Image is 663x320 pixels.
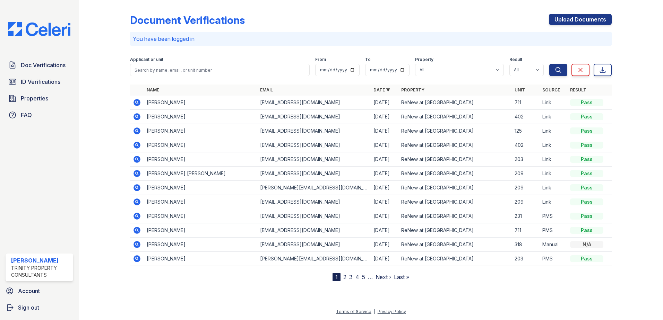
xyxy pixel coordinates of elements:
[257,110,371,124] td: [EMAIL_ADDRESS][DOMAIN_NAME]
[11,256,70,265] div: [PERSON_NAME]
[398,195,512,209] td: ReNew at [GEOGRAPHIC_DATA]
[371,110,398,124] td: [DATE]
[374,309,375,314] div: |
[570,87,586,92] a: Result
[144,167,257,181] td: [PERSON_NAME] [PERSON_NAME]
[512,96,540,110] td: 711
[371,96,398,110] td: [DATE]
[371,181,398,195] td: [DATE]
[257,195,371,209] td: [EMAIL_ADDRESS][DOMAIN_NAME]
[570,170,603,177] div: Pass
[376,274,391,281] a: Next ›
[540,167,567,181] td: Link
[515,87,525,92] a: Unit
[542,87,560,92] a: Source
[373,87,390,92] a: Date ▼
[257,152,371,167] td: [EMAIL_ADDRESS][DOMAIN_NAME]
[549,14,612,25] a: Upload Documents
[512,138,540,152] td: 402
[315,57,326,62] label: From
[11,265,70,278] div: Trinity Property Consultants
[398,96,512,110] td: ReNew at [GEOGRAPHIC_DATA]
[540,152,567,167] td: Link
[398,238,512,252] td: ReNew at [GEOGRAPHIC_DATA]
[371,195,398,209] td: [DATE]
[540,110,567,124] td: Link
[21,61,66,69] span: Doc Verifications
[540,124,567,138] td: Link
[3,301,76,314] button: Sign out
[394,274,409,281] a: Last »
[21,111,32,119] span: FAQ
[355,274,359,281] a: 4
[257,252,371,266] td: [PERSON_NAME][EMAIL_ADDRESS][DOMAIN_NAME]
[398,167,512,181] td: ReNew at [GEOGRAPHIC_DATA]
[570,99,603,106] div: Pass
[570,255,603,262] div: Pass
[21,78,60,86] span: ID Verifications
[398,110,512,124] td: ReNew at [GEOGRAPHIC_DATA]
[257,124,371,138] td: [EMAIL_ADDRESS][DOMAIN_NAME]
[371,238,398,252] td: [DATE]
[144,110,257,124] td: [PERSON_NAME]
[144,96,257,110] td: [PERSON_NAME]
[257,223,371,238] td: [EMAIL_ADDRESS][DOMAIN_NAME]
[398,124,512,138] td: ReNew at [GEOGRAPHIC_DATA]
[21,94,48,103] span: Properties
[570,241,603,248] div: N/A
[144,209,257,223] td: [PERSON_NAME]
[144,195,257,209] td: [PERSON_NAME]
[512,124,540,138] td: 125
[398,209,512,223] td: ReNew at [GEOGRAPHIC_DATA]
[398,152,512,167] td: ReNew at [GEOGRAPHIC_DATA]
[512,181,540,195] td: 209
[144,181,257,195] td: [PERSON_NAME]
[144,138,257,152] td: [PERSON_NAME]
[398,181,512,195] td: ReNew at [GEOGRAPHIC_DATA]
[540,252,567,266] td: PMS
[371,124,398,138] td: [DATE]
[6,75,73,89] a: ID Verifications
[512,238,540,252] td: 318
[260,87,273,92] a: Email
[144,252,257,266] td: [PERSON_NAME]
[570,227,603,234] div: Pass
[144,124,257,138] td: [PERSON_NAME]
[540,138,567,152] td: Link
[512,152,540,167] td: 203
[349,274,353,281] a: 3
[540,96,567,110] td: Link
[398,223,512,238] td: ReNew at [GEOGRAPHIC_DATA]
[130,64,310,76] input: Search by name, email, or unit number
[570,156,603,163] div: Pass
[512,223,540,238] td: 711
[401,87,424,92] a: Property
[570,184,603,191] div: Pass
[257,138,371,152] td: [EMAIL_ADDRESS][DOMAIN_NAME]
[343,274,346,281] a: 2
[144,238,257,252] td: [PERSON_NAME]
[540,223,567,238] td: PMS
[371,138,398,152] td: [DATE]
[144,152,257,167] td: [PERSON_NAME]
[257,96,371,110] td: [EMAIL_ADDRESS][DOMAIN_NAME]
[570,113,603,120] div: Pass
[512,252,540,266] td: 203
[540,181,567,195] td: Link
[540,209,567,223] td: PMS
[540,238,567,252] td: Manual
[512,209,540,223] td: 231
[378,309,406,314] a: Privacy Policy
[509,57,522,62] label: Result
[257,238,371,252] td: [EMAIL_ADDRESS][DOMAIN_NAME]
[371,209,398,223] td: [DATE]
[6,58,73,72] a: Doc Verifications
[333,273,341,281] div: 1
[133,35,609,43] p: You have been logged in
[570,127,603,134] div: Pass
[512,110,540,124] td: 402
[570,142,603,149] div: Pass
[540,195,567,209] td: Link
[3,284,76,298] a: Account
[371,252,398,266] td: [DATE]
